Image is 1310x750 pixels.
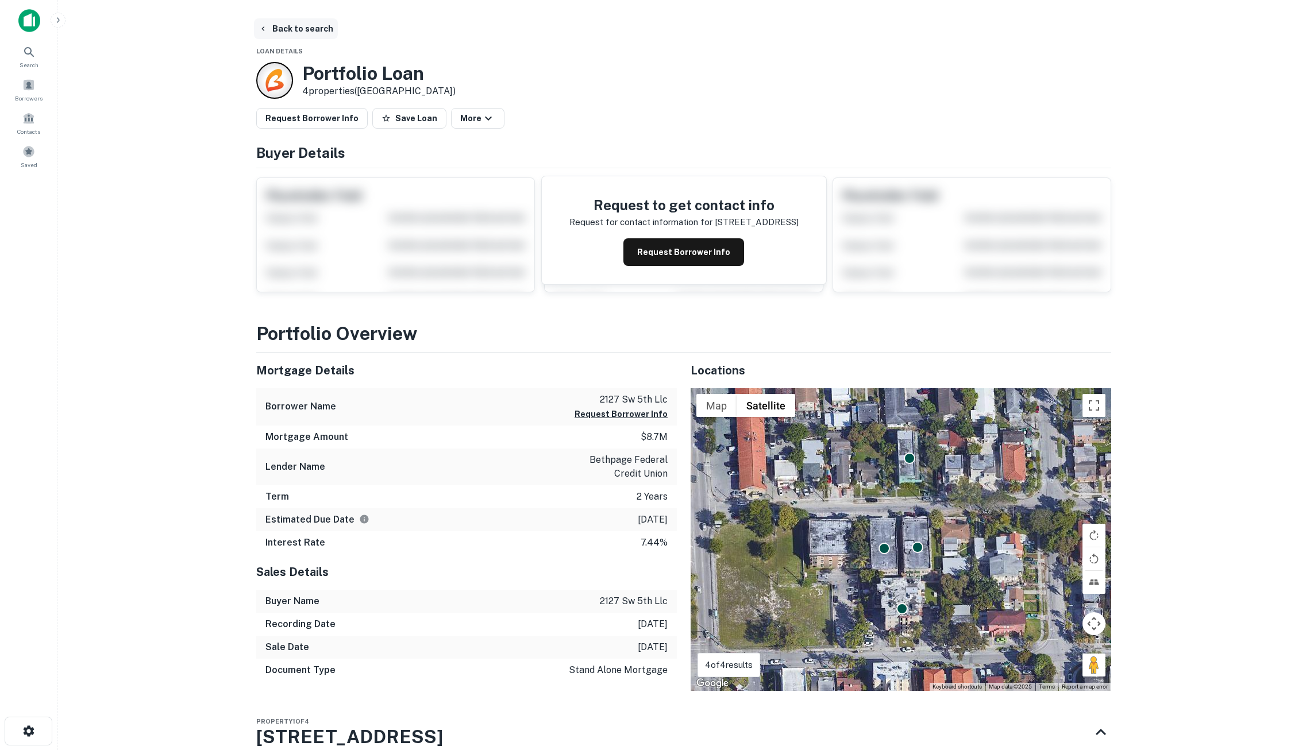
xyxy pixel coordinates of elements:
a: Report a map error [1062,683,1108,690]
h4: Request to get contact info [569,195,799,215]
h6: Borrower Name [265,400,336,413]
p: bethpage federal credit union [564,453,668,481]
h5: Locations [691,362,1111,379]
h6: Mortgage Amount [265,430,348,444]
p: 4 properties ([GEOGRAPHIC_DATA]) [302,84,456,98]
p: stand alone mortgage [569,663,668,677]
button: Request Borrower Info [623,238,744,266]
span: Property 1 of 4 [256,718,309,725]
p: [STREET_ADDRESS] [715,215,799,229]
a: Contacts [3,107,54,138]
p: [DATE] [638,617,668,631]
h3: Portfolio Overview [256,320,1111,347]
a: Search [3,41,54,72]
h6: Term [265,490,289,504]
a: Terms [1039,683,1055,690]
button: Tilt map [1082,571,1105,594]
button: Drag Pegman onto the map to open Street View [1082,654,1105,676]
span: Contacts [17,127,40,136]
h6: Interest Rate [265,536,325,550]
svg: Estimate is based on a standard schedule for this type of loan. [359,514,369,524]
button: Map camera controls [1082,612,1105,635]
button: Save Loan [372,108,446,129]
p: [DATE] [638,513,668,527]
p: $8.7m [641,430,668,444]
p: 2127 sw 5th llc [600,594,668,608]
h6: Document Type [265,663,336,677]
button: Rotate map clockwise [1082,524,1105,547]
a: Open this area in Google Maps (opens a new window) [693,676,731,691]
iframe: Chat Widget [1253,658,1310,713]
span: Loan Details [256,48,303,55]
h6: Recording Date [265,617,336,631]
button: Rotate map counterclockwise [1082,547,1105,570]
p: [DATE] [638,640,668,654]
p: Request for contact information for [569,215,712,229]
h6: Lender Name [265,460,325,474]
p: 4 of 4 results [705,658,753,672]
h5: Sales Details [256,563,677,581]
a: Saved [3,141,54,172]
h6: Estimated Due Date [265,513,369,527]
h5: Mortgage Details [256,362,677,379]
button: Keyboard shortcuts [933,683,982,691]
button: Show street map [696,394,737,417]
button: More [451,108,504,129]
p: 7.44% [641,536,668,550]
button: Back to search [254,18,338,39]
span: Map data ©2025 [989,683,1032,690]
button: Show satellite imagery [737,394,795,417]
h4: Buyer Details [256,142,1111,163]
h3: Portfolio Loan [302,63,456,84]
p: 2127 sw 5th llc [575,393,668,407]
span: Search [20,60,38,69]
button: Request Borrower Info [575,407,668,421]
button: Request Borrower Info [256,108,368,129]
span: Borrowers [15,94,43,103]
button: Toggle fullscreen view [1082,394,1105,417]
span: Saved [21,160,37,169]
img: Google [693,676,731,691]
img: capitalize-icon.png [18,9,40,32]
h6: Buyer Name [265,594,319,608]
h6: Sale Date [265,640,309,654]
p: 2 years [637,490,668,504]
a: Borrowers [3,74,54,105]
